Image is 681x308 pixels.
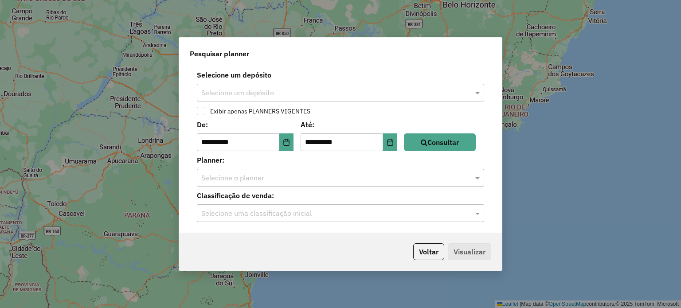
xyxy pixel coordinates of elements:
[192,70,489,80] label: Selecione um depósito
[301,119,397,130] label: Até:
[383,133,397,151] button: Choose Date
[197,119,294,130] label: De:
[206,108,310,114] label: Exibir apenas PLANNERS VIGENTES
[190,48,249,59] span: Pesquisar planner
[192,155,489,165] label: Planner:
[192,190,489,201] label: Classificação de venda:
[404,133,476,151] button: Consultar
[413,243,444,260] button: Voltar
[279,133,294,151] button: Choose Date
